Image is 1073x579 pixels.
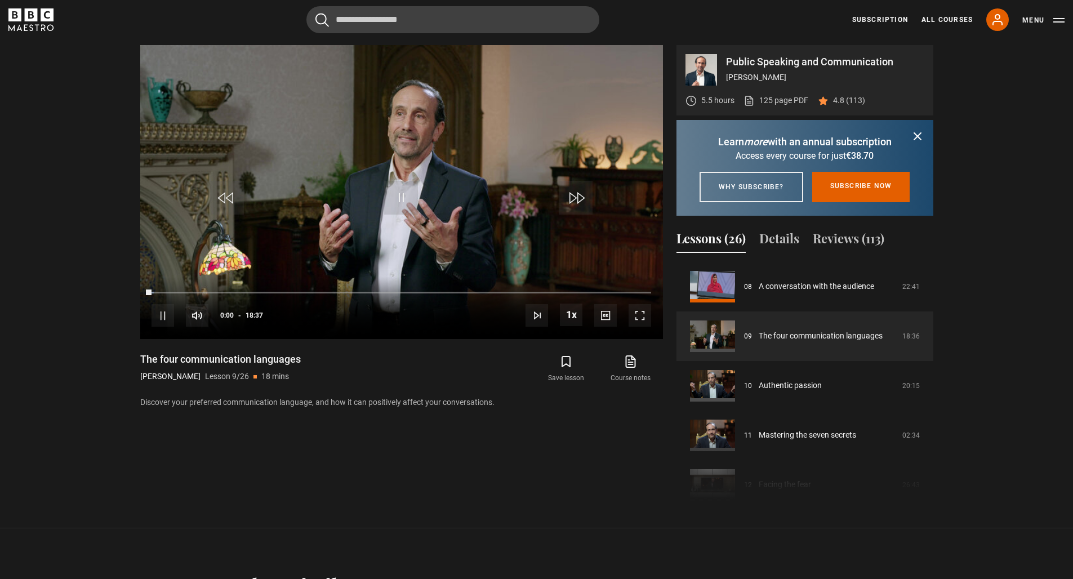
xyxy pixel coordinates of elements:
[306,6,599,33] input: Search
[812,172,910,202] a: Subscribe now
[759,380,822,391] a: Authentic passion
[833,95,865,106] p: 4.8 (113)
[690,134,920,149] p: Learn with an annual subscription
[140,353,301,366] h1: The four communication languages
[560,304,582,326] button: Playback Rate
[701,95,734,106] p: 5.5 hours
[526,304,548,327] button: Next Lesson
[598,353,662,385] a: Course notes
[744,136,768,148] i: more
[140,371,201,382] p: [PERSON_NAME]
[534,353,598,385] button: Save lesson
[700,172,803,202] a: Why subscribe?
[743,95,808,106] a: 125 page PDF
[726,57,924,67] p: Public Speaking and Communication
[852,15,908,25] a: Subscription
[1022,15,1065,26] button: Toggle navigation
[315,13,329,27] button: Submit the search query
[690,149,920,163] p: Access every course for just
[220,305,234,326] span: 0:00
[813,229,884,253] button: Reviews (113)
[140,45,663,339] video-js: Video Player
[238,311,241,319] span: -
[205,371,249,382] p: Lesson 9/26
[759,330,883,342] a: The four communication languages
[726,72,924,83] p: [PERSON_NAME]
[246,305,263,326] span: 18:37
[8,8,54,31] svg: BBC Maestro
[759,280,874,292] a: A conversation with the audience
[759,429,856,441] a: Mastering the seven secrets
[759,229,799,253] button: Details
[140,397,663,408] p: Discover your preferred communication language, and how it can positively affect your conversations.
[921,15,973,25] a: All Courses
[152,292,651,294] div: Progress Bar
[846,150,874,161] span: €38.70
[152,304,174,327] button: Pause
[261,371,289,382] p: 18 mins
[629,304,651,327] button: Fullscreen
[594,304,617,327] button: Captions
[186,304,208,327] button: Mute
[676,229,746,253] button: Lessons (26)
